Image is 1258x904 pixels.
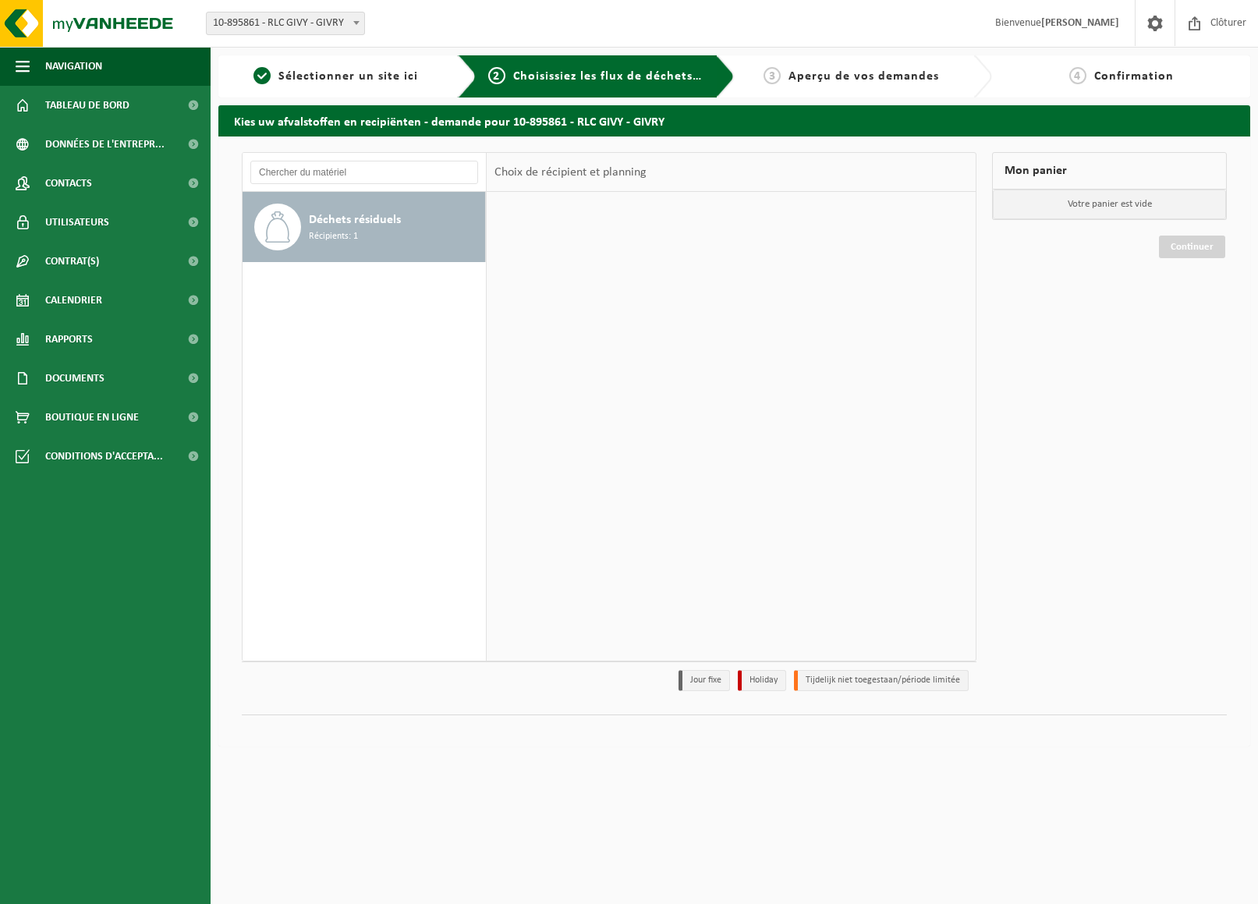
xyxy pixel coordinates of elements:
span: Navigation [45,47,102,86]
span: Tableau de bord [45,86,129,125]
a: 1Sélectionner un site ici [226,67,445,86]
span: Récipients: 1 [309,229,358,244]
h2: Kies uw afvalstoffen en recipiënten - demande pour 10-895861 - RLC GIVY - GIVRY [218,105,1250,136]
span: 3 [764,67,781,84]
span: Calendrier [45,281,102,320]
span: 10-895861 - RLC GIVY - GIVRY [207,12,364,34]
span: Documents [45,359,105,398]
button: Déchets résiduels Récipients: 1 [243,192,486,262]
span: Aperçu de vos demandes [788,70,939,83]
span: Rapports [45,320,93,359]
div: Choix de récipient et planning [487,153,654,192]
span: Conditions d'accepta... [45,437,163,476]
span: Déchets résiduels [309,211,401,229]
span: Contrat(s) [45,242,99,281]
span: Boutique en ligne [45,398,139,437]
span: 1 [253,67,271,84]
li: Tijdelijk niet toegestaan/période limitée [794,670,969,691]
a: Continuer [1159,236,1225,258]
span: Sélectionner un site ici [278,70,418,83]
input: Chercher du matériel [250,161,478,184]
span: 2 [488,67,505,84]
li: Jour fixe [679,670,730,691]
strong: [PERSON_NAME] [1041,17,1119,29]
span: Utilisateurs [45,203,109,242]
span: 10-895861 - RLC GIVY - GIVRY [206,12,365,35]
p: Votre panier est vide [993,190,1226,219]
span: Confirmation [1094,70,1174,83]
span: 4 [1069,67,1086,84]
span: Contacts [45,164,92,203]
span: Choisissiez les flux de déchets et récipients [513,70,773,83]
div: Mon panier [992,152,1227,190]
li: Holiday [738,670,786,691]
span: Données de l'entrepr... [45,125,165,164]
